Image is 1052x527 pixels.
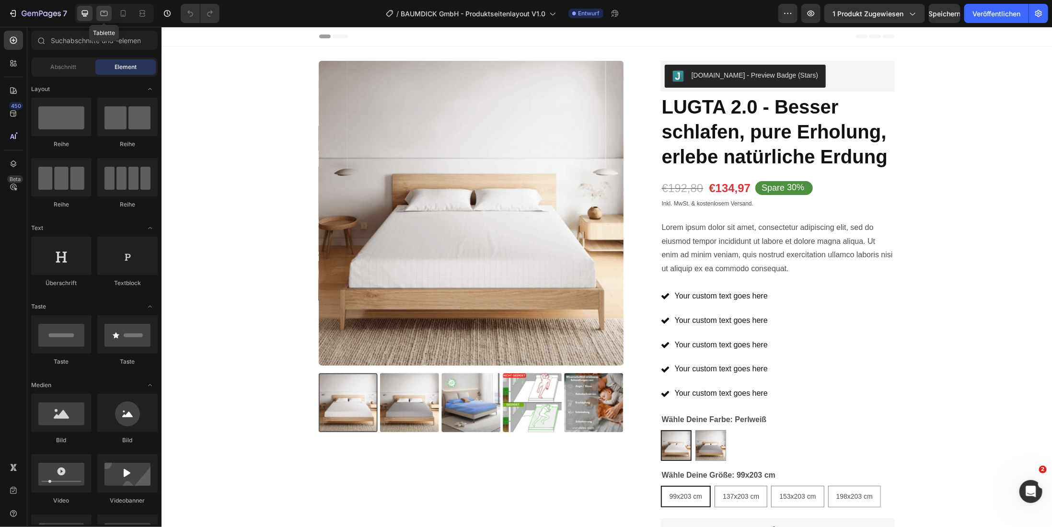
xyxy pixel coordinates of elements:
[120,358,135,365] font: Taste
[63,9,67,18] font: 7
[512,286,608,302] div: Your custom text goes here
[675,466,711,473] span: 198x203 cm
[54,140,69,148] font: Reihe
[142,220,158,236] span: Öffnen
[142,81,158,97] span: Öffnen
[31,381,51,389] font: Medien
[499,193,733,250] div: Lorem ipsum dolor sit amet, consectetur adipiscing elit, sed do eiusmod tempor incididunt ut labo...
[110,497,145,504] font: Videobanner
[396,10,399,18] font: /
[512,334,608,351] div: Your custom text goes here
[123,436,133,444] font: Bild
[120,140,135,148] font: Reihe
[499,492,733,515] input: quantity
[624,154,644,167] div: 30%
[31,224,43,231] font: Text
[1019,480,1042,503] iframe: Intercom-Live-Chat
[578,10,600,17] font: Entwurf
[499,442,615,455] legend: Wähle Deine Größe: 99x203 cm
[832,10,903,18] font: 1 Produkt zugewiesen
[512,310,608,327] div: Your custom text goes here
[401,10,545,18] font: BAUMDICK GmbH - Produktseitenlayout V1.0
[561,466,598,473] span: 137x203 cm
[4,4,71,23] button: 7
[114,279,141,286] font: Textblock
[31,31,158,50] input: Suchabschnitte und -elemente
[503,38,665,61] button: Judge.me - Preview Badge (Stars)
[50,63,76,70] font: Abschnitt
[10,176,21,183] font: Beta
[599,154,624,168] div: Spare
[499,386,606,400] legend: Wähle Deine Farbe: Perlweiß
[508,466,541,473] span: 99x203 cm
[929,10,961,18] font: Speichern
[972,10,1020,18] font: Veröffentlichen
[499,153,543,170] div: €192,80
[54,201,69,208] font: Reihe
[46,279,77,286] font: Überschrift
[618,466,654,473] span: 153x203 cm
[31,303,46,310] font: Taste
[162,27,1052,527] iframe: Designbereich
[120,201,135,208] font: Reihe
[530,44,657,54] div: [DOMAIN_NAME] - Preview Badge (Stars)
[929,4,960,23] button: Speichern
[54,358,69,365] font: Taste
[511,44,522,55] img: Judgeme.png
[181,4,220,23] div: Rückgängig/Wiederholen
[546,153,590,170] div: €134,97
[1041,466,1045,472] font: 2
[115,63,137,70] font: Element
[142,378,158,393] span: Öffnen
[512,358,608,375] div: Your custom text goes here
[11,103,21,109] font: 450
[142,299,158,314] span: Öffnen
[57,436,67,444] font: Bild
[824,4,925,23] button: 1 Produkt zugewiesen
[500,172,732,183] p: Inkl. MwSt. & kostenlosem Versand.
[31,85,50,92] font: Layout
[54,497,69,504] font: Video
[964,4,1029,23] button: Veröffentlichen
[499,67,733,143] h1: LUGTA 2.0 - Besser schlafen, pure Erholung, erlebe natürliche Erdung
[512,261,608,278] div: Your custom text goes here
